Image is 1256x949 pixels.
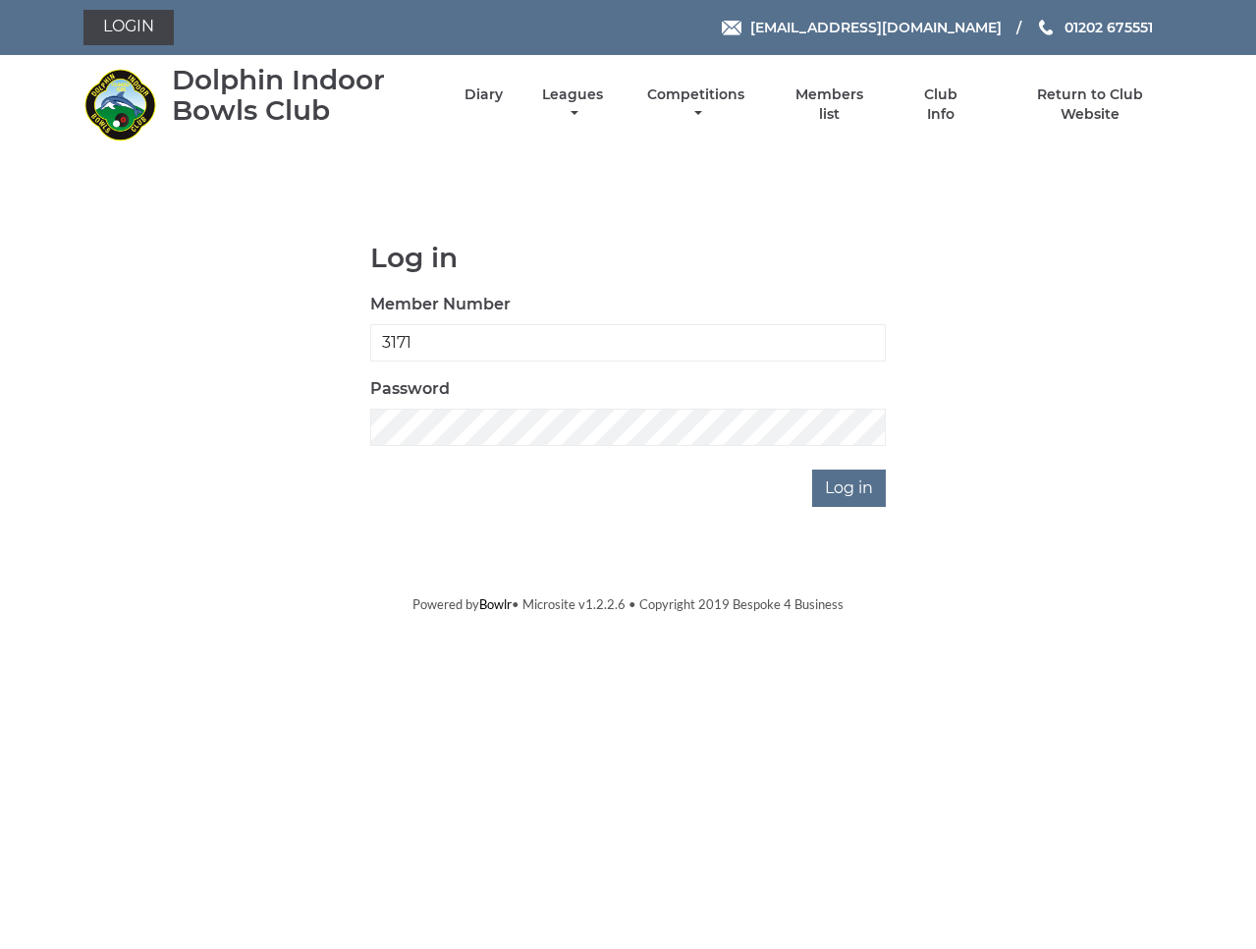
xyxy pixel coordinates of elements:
a: Leagues [537,85,608,124]
img: Dolphin Indoor Bowls Club [83,68,157,141]
label: Password [370,377,450,401]
a: Email [EMAIL_ADDRESS][DOMAIN_NAME] [722,17,1002,38]
img: Email [722,21,741,35]
span: Powered by • Microsite v1.2.2.6 • Copyright 2019 Bespoke 4 Business [412,596,844,612]
a: Members list [784,85,874,124]
span: 01202 675551 [1065,19,1153,36]
a: Diary [464,85,503,104]
label: Member Number [370,293,511,316]
div: Dolphin Indoor Bowls Club [172,65,430,126]
input: Log in [812,470,886,507]
a: Phone us 01202 675551 [1036,17,1153,38]
img: Phone us [1039,20,1053,35]
a: Club Info [909,85,973,124]
a: Return to Club Website [1007,85,1173,124]
a: Bowlr [479,596,512,612]
a: Login [83,10,174,45]
a: Competitions [643,85,750,124]
span: [EMAIL_ADDRESS][DOMAIN_NAME] [750,19,1002,36]
h1: Log in [370,243,886,273]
